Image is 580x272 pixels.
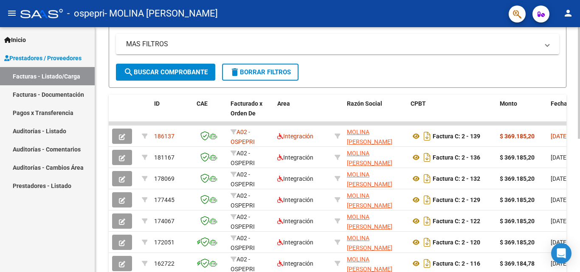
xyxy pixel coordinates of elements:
[500,133,535,140] strong: $ 369.185,20
[151,95,193,132] datatable-header-cell: ID
[124,67,134,77] mat-icon: search
[433,260,480,267] strong: Factura C: 2 - 116
[433,154,480,161] strong: Factura C: 2 - 136
[231,171,255,188] span: A02 - OSPEPRI
[551,154,568,161] span: [DATE]
[347,129,392,145] span: MOLINA [PERSON_NAME]
[433,175,480,182] strong: Factura C: 2 - 132
[277,100,290,107] span: Area
[422,214,433,228] i: Descargar documento
[551,175,568,182] span: [DATE]
[422,193,433,207] i: Descargar documento
[277,133,313,140] span: Integración
[347,170,404,188] div: 27368573731
[347,127,404,145] div: 27368573731
[277,175,313,182] span: Integración
[347,191,404,209] div: 27368573731
[347,233,404,251] div: 27368573731
[154,133,175,140] span: 186137
[222,64,298,81] button: Borrar Filtros
[231,213,255,230] span: A02 - OSPEPRI
[154,196,175,203] span: 177445
[197,100,208,107] span: CAE
[154,100,160,107] span: ID
[154,175,175,182] span: 178069
[193,95,227,132] datatable-header-cell: CAE
[124,68,208,76] span: Buscar Comprobante
[154,239,175,246] span: 172051
[274,95,331,132] datatable-header-cell: Area
[422,151,433,164] i: Descargar documento
[347,213,392,230] span: MOLINA [PERSON_NAME]
[500,175,535,182] strong: $ 369.185,20
[433,133,480,140] strong: Factura C: 2 - 139
[231,100,262,117] span: Facturado x Orden De
[277,239,313,246] span: Integración
[230,68,291,76] span: Borrar Filtros
[116,34,559,54] mat-expansion-panel-header: MAS FILTROS
[422,172,433,185] i: Descargar documento
[551,196,568,203] span: [DATE]
[347,235,392,251] span: MOLINA [PERSON_NAME]
[500,260,535,267] strong: $ 369.184,78
[563,8,573,18] mat-icon: person
[433,218,480,224] strong: Factura C: 2 - 122
[277,196,313,203] span: Integración
[154,218,175,224] span: 174067
[126,39,539,49] mat-panel-title: MAS FILTROS
[407,95,496,132] datatable-header-cell: CPBT
[551,243,572,264] div: Open Intercom Messenger
[277,154,313,161] span: Integración
[433,196,480,203] strong: Factura C: 2 - 129
[154,260,175,267] span: 162722
[433,239,480,246] strong: Factura C: 2 - 120
[347,192,392,209] span: MOLINA [PERSON_NAME]
[7,8,17,18] mat-icon: menu
[500,196,535,203] strong: $ 369.185,20
[231,235,255,251] span: A02 - OSPEPRI
[343,95,407,132] datatable-header-cell: Razón Social
[67,4,104,23] span: - ospepri
[154,154,175,161] span: 181167
[500,100,517,107] span: Monto
[4,53,82,63] span: Prestadores / Proveedores
[551,239,568,246] span: [DATE]
[496,95,547,132] datatable-header-cell: Monto
[231,129,255,145] span: A02 - OSPEPRI
[104,4,218,23] span: - MOLINA [PERSON_NAME]
[230,67,240,77] mat-icon: delete
[422,236,433,249] i: Descargar documento
[551,260,568,267] span: [DATE]
[500,154,535,161] strong: $ 369.185,20
[422,129,433,143] i: Descargar documento
[347,171,392,188] span: MOLINA [PERSON_NAME]
[347,150,392,166] span: MOLINA [PERSON_NAME]
[347,149,404,166] div: 27368573731
[227,95,274,132] datatable-header-cell: Facturado x Orden De
[347,212,404,230] div: 27368573731
[551,218,568,224] span: [DATE]
[422,257,433,270] i: Descargar documento
[4,35,26,45] span: Inicio
[347,100,382,107] span: Razón Social
[231,150,255,166] span: A02 - OSPEPRI
[500,218,535,224] strong: $ 369.185,20
[551,133,568,140] span: [DATE]
[500,239,535,246] strong: $ 369.185,20
[411,100,426,107] span: CPBT
[277,260,313,267] span: Integración
[231,192,255,209] span: A02 - OSPEPRI
[277,218,313,224] span: Integración
[116,64,215,81] button: Buscar Comprobante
